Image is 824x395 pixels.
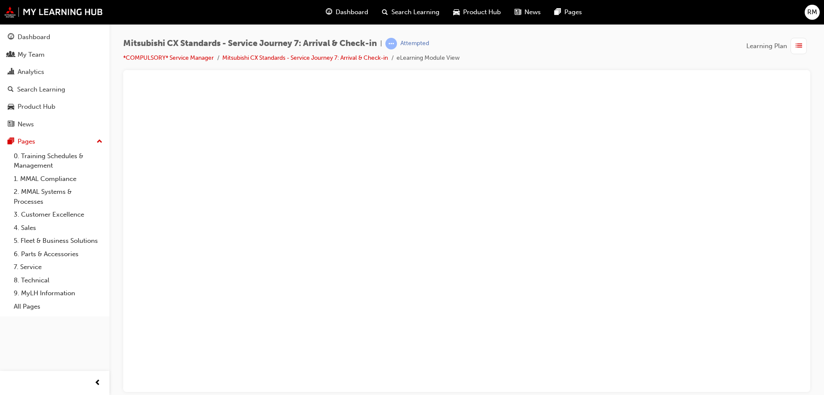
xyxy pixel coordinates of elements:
img: mmal [4,6,103,18]
a: news-iconNews [508,3,548,21]
li: eLearning Module View [397,53,460,63]
span: Search Learning [391,7,439,17]
button: DashboardMy TeamAnalyticsSearch LearningProduct HubNews [3,28,106,134]
span: learningRecordVerb_ATTEMPT-icon [385,38,397,49]
span: car-icon [8,103,14,111]
a: 6. Parts & Accessories [10,248,106,261]
a: 9. MyLH Information [10,287,106,300]
span: pages-icon [554,7,561,18]
a: 2. MMAL Systems & Processes [10,185,106,208]
span: Mitsubishi CX Standards - Service Journey 7: Arrival & Check-in [123,39,377,49]
span: guage-icon [8,34,14,41]
a: Product Hub [3,99,106,115]
span: car-icon [453,7,460,18]
span: search-icon [8,86,14,94]
a: search-iconSearch Learning [375,3,446,21]
span: search-icon [382,7,388,18]
a: News [3,116,106,132]
a: car-iconProduct Hub [446,3,508,21]
a: Analytics [3,64,106,80]
div: Attempted [400,40,429,48]
span: up-icon [97,136,103,147]
button: RM [805,5,820,20]
span: Product Hub [463,7,501,17]
span: pages-icon [8,138,14,146]
div: Dashboard [18,32,50,42]
a: *COMPULSORY* Service Manager [123,54,214,61]
div: News [18,119,34,129]
div: Analytics [18,67,44,77]
span: news-icon [515,7,521,18]
span: chart-icon [8,68,14,76]
span: Pages [564,7,582,17]
a: Mitsubishi CX Standards - Service Journey 7: Arrival & Check-in [222,54,388,61]
a: 7. Service [10,260,106,274]
button: Pages [3,134,106,150]
a: My Team [3,47,106,63]
button: Learning Plan [746,38,810,54]
div: Product Hub [18,102,55,112]
a: pages-iconPages [548,3,589,21]
span: people-icon [8,51,14,59]
div: Pages [18,137,35,147]
a: Dashboard [3,29,106,45]
a: Search Learning [3,82,106,98]
span: | [380,39,382,49]
div: Search Learning [17,85,65,95]
span: prev-icon [94,378,101,389]
span: news-icon [8,121,14,129]
span: guage-icon [326,7,332,18]
a: guage-iconDashboard [319,3,375,21]
a: 0. Training Schedules & Management [10,150,106,172]
span: RM [807,7,817,17]
a: 5. Fleet & Business Solutions [10,234,106,248]
a: 8. Technical [10,274,106,287]
span: list-icon [796,41,802,52]
div: My Team [18,50,45,60]
span: Learning Plan [746,41,787,51]
a: 3. Customer Excellence [10,208,106,221]
a: 1. MMAL Compliance [10,172,106,186]
span: Dashboard [336,7,368,17]
span: News [524,7,541,17]
a: All Pages [10,300,106,313]
a: 4. Sales [10,221,106,235]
